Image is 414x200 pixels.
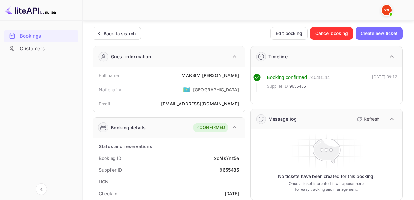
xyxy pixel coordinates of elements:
div: Booking details [111,124,146,131]
div: Booking confirmed [267,74,307,81]
button: Create new ticket [356,27,403,40]
span: United States [183,84,190,95]
div: CONFIRMED [195,125,225,131]
div: 9655485 [220,167,239,173]
div: Bookings [20,32,75,40]
div: [GEOGRAPHIC_DATA] [193,86,239,93]
span: 9655485 [289,83,306,89]
div: Message log [268,116,297,122]
div: Supplier ID [99,167,122,173]
div: Nationality [99,86,122,93]
img: Yandex Support [382,5,392,15]
div: HCN [99,178,109,185]
p: Refresh [364,116,379,122]
div: Customers [20,45,75,53]
div: Full name [99,72,119,79]
button: Edit booking [270,27,308,40]
div: MAKSIM [PERSON_NAME] [181,72,239,79]
button: Refresh [353,114,382,124]
p: Once a ticket is created, it will appear here for easy tracking and management. [286,181,367,192]
div: # 4048144 [308,74,330,81]
div: [DATE] 09:12 [372,74,397,92]
div: Email [99,100,110,107]
div: Customers [4,43,78,55]
div: Check-in [99,190,117,197]
a: Bookings [4,30,78,42]
a: Customers [4,43,78,54]
img: LiteAPI logo [5,5,56,15]
div: [DATE] [225,190,239,197]
div: Timeline [268,53,288,60]
div: xcMsYnz5e [214,155,239,161]
button: Collapse navigation [36,183,47,195]
div: Guest information [111,53,152,60]
p: No tickets have been created for this booking. [278,173,375,180]
div: Status and reservations [99,143,152,150]
div: [EMAIL_ADDRESS][DOMAIN_NAME] [161,100,239,107]
button: Cancel booking [310,27,353,40]
div: Booking ID [99,155,121,161]
div: Back to search [104,30,136,37]
span: Supplier ID: [267,83,289,89]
